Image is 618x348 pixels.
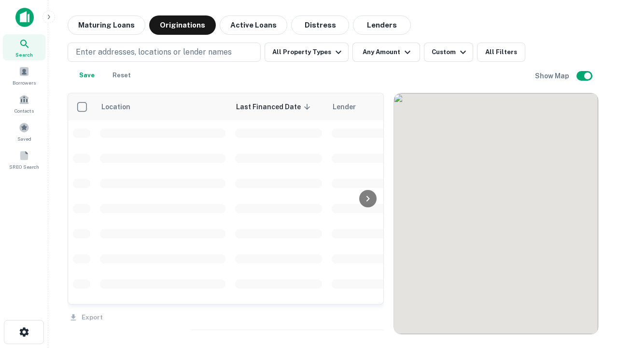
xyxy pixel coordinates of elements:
button: Save your search to get updates of matches that match your search criteria. [71,66,102,85]
th: Location [95,93,230,120]
button: Enter addresses, locations or lender names [68,43,261,62]
button: Active Loans [220,15,287,35]
img: capitalize-icon.png [15,8,34,27]
span: Location [101,101,143,113]
div: 0 0 [394,93,598,334]
button: Any Amount [352,43,420,62]
button: All Property Types [265,43,349,62]
span: Search [15,51,33,58]
span: Last Financed Date [236,101,313,113]
button: Maturing Loans [68,15,145,35]
p: Enter addresses, locations or lender names [76,46,232,58]
span: Contacts [14,107,34,115]
div: Custom [432,46,469,58]
th: Lender [327,93,481,120]
span: Borrowers [13,79,36,87]
a: SREO Search [3,146,45,173]
button: Originations [149,15,216,35]
span: Lender [333,101,356,113]
a: Search [3,34,45,60]
a: Contacts [3,90,45,116]
button: Lenders [353,15,411,35]
span: Saved [17,135,31,143]
th: Last Financed Date [230,93,327,120]
a: Saved [3,118,45,145]
a: Borrowers [3,62,45,88]
span: SREO Search [9,163,39,171]
h6: Show Map [535,71,571,81]
iframe: Chat Widget [570,240,618,286]
button: All Filters [477,43,525,62]
button: Reset [106,66,137,85]
button: Custom [424,43,473,62]
button: Distress [291,15,349,35]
